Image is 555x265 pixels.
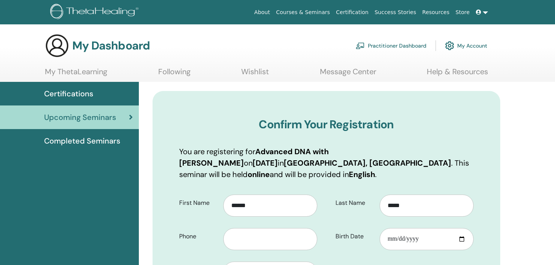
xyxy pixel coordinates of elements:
[330,196,380,210] label: Last Name
[44,135,120,147] span: Completed Seminars
[173,196,223,210] label: First Name
[44,88,93,99] span: Certifications
[45,34,69,58] img: generic-user-icon.jpg
[251,5,273,19] a: About
[248,169,270,179] b: online
[179,146,474,180] p: You are registering for on in . This seminar will be held and will be provided in .
[158,67,191,82] a: Following
[173,229,223,244] label: Phone
[356,37,426,54] a: Practitioner Dashboard
[453,5,473,19] a: Store
[333,5,371,19] a: Certification
[72,39,150,53] h3: My Dashboard
[419,5,453,19] a: Resources
[349,169,375,179] b: English
[427,67,488,82] a: Help & Resources
[253,158,278,168] b: [DATE]
[179,118,474,131] h3: Confirm Your Registration
[330,229,380,244] label: Birth Date
[284,158,451,168] b: [GEOGRAPHIC_DATA], [GEOGRAPHIC_DATA]
[273,5,333,19] a: Courses & Seminars
[445,39,454,52] img: cog.svg
[356,42,365,49] img: chalkboard-teacher.svg
[45,67,107,82] a: My ThetaLearning
[445,37,487,54] a: My Account
[320,67,376,82] a: Message Center
[241,67,269,82] a: Wishlist
[372,5,419,19] a: Success Stories
[50,4,141,21] img: logo.png
[44,112,116,123] span: Upcoming Seminars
